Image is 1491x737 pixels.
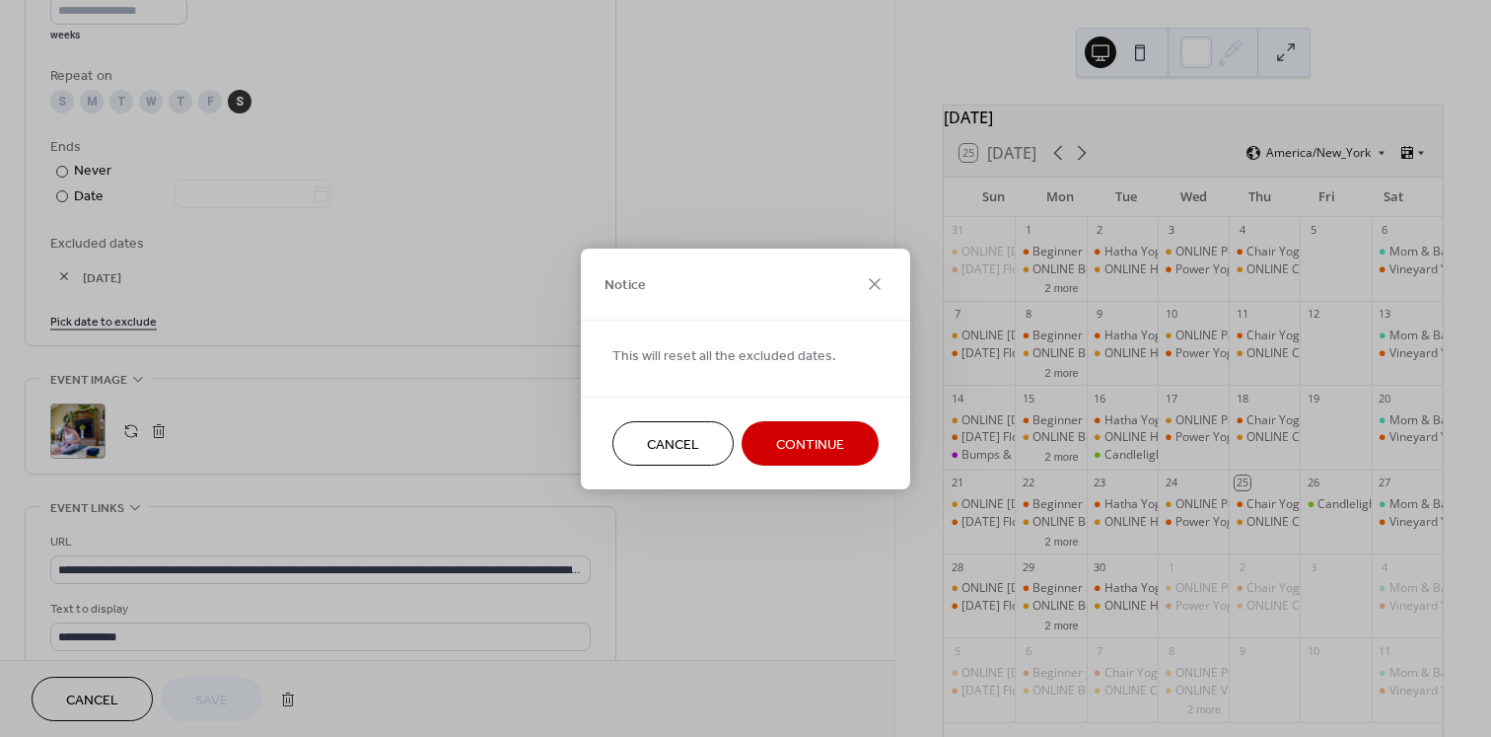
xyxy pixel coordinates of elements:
[647,434,699,455] span: Cancel
[742,421,879,466] button: Continue
[776,434,844,455] span: Continue
[612,421,734,466] button: Cancel
[604,275,646,296] span: Notice
[612,345,836,366] span: This will reset all the excluded dates.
